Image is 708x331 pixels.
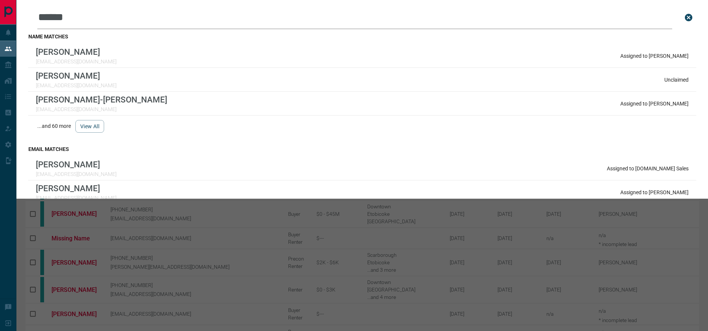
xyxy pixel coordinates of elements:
p: [PERSON_NAME] [36,160,116,169]
p: [EMAIL_ADDRESS][DOMAIN_NAME] [36,171,116,177]
p: Assigned to [PERSON_NAME] [620,189,689,195]
p: [EMAIL_ADDRESS][DOMAIN_NAME] [36,82,116,88]
button: close search bar [681,10,696,25]
p: Assigned to [PERSON_NAME] [620,101,689,107]
p: [PERSON_NAME] [36,71,116,81]
button: view all [75,120,104,133]
p: [EMAIL_ADDRESS][DOMAIN_NAME] [36,106,167,112]
h3: name matches [28,34,696,40]
p: [PERSON_NAME] [36,183,116,193]
p: [EMAIL_ADDRESS][DOMAIN_NAME] [36,59,116,64]
p: Assigned to [PERSON_NAME] [620,53,689,59]
p: [PERSON_NAME] [36,47,116,57]
p: [PERSON_NAME]-[PERSON_NAME] [36,95,167,104]
h3: email matches [28,146,696,152]
p: Unclaimed [664,77,689,83]
p: [EMAIL_ADDRESS][DOMAIN_NAME] [36,195,116,201]
div: ...and 60 more [28,116,696,137]
p: Assigned to [DOMAIN_NAME] Sales [607,165,689,171]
